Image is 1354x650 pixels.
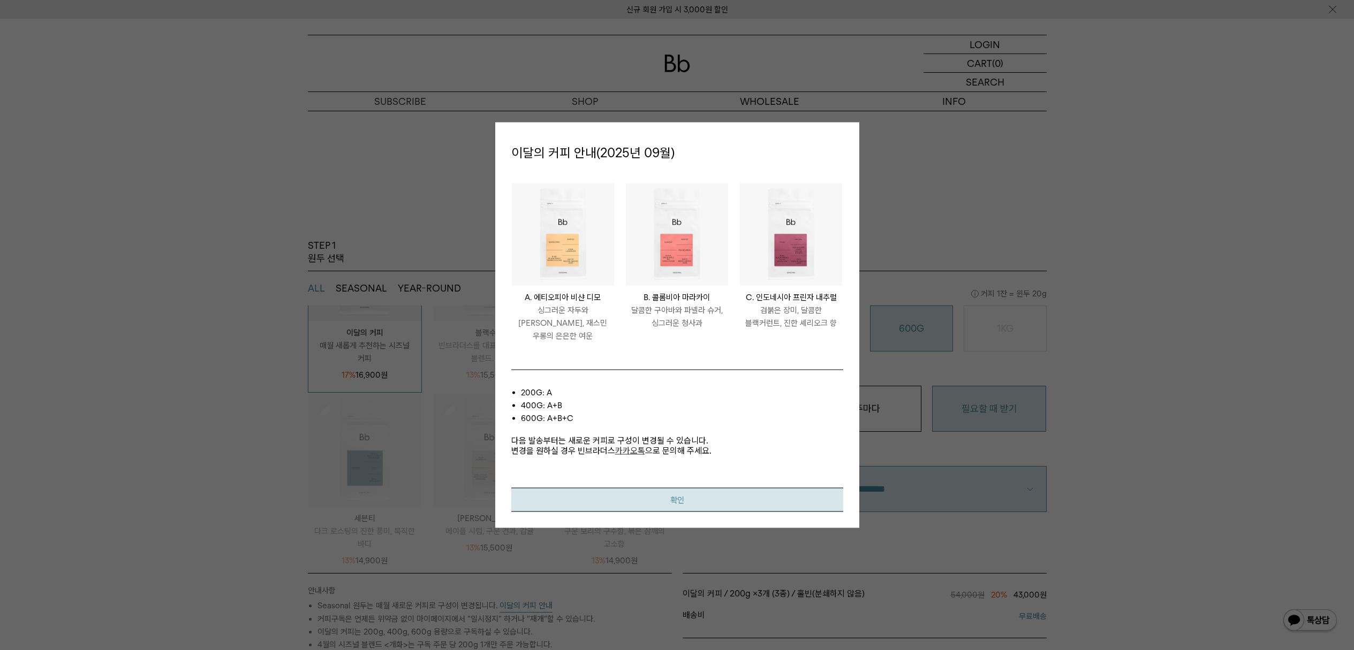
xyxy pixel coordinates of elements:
[512,183,614,286] img: #285
[626,183,728,286] img: #285
[511,425,843,456] p: 다음 발송부터는 새로운 커피로 구성이 변경될 수 있습니다. 변경을 원하실 경우 빈브라더스 으로 문의해 주세요.
[512,291,614,304] p: A. 에티오피아 비샨 디모
[740,291,842,304] p: C. 인도네시아 프린자 내추럴
[511,138,843,167] p: 이달의 커피 안내(2025년 09월)
[511,488,843,512] button: 확인
[512,304,614,342] p: 싱그러운 자두와 [PERSON_NAME], 재스민 우롱의 은은한 여운
[521,399,843,412] li: 400g: A+B
[740,183,842,286] img: #285
[626,304,728,330] p: 달콤한 구아바와 파넬라 슈거, 싱그러운 청사과
[740,304,842,330] p: 검붉은 장미, 달콤한 블랙커런트, 진한 셰리오크 향
[521,386,843,399] li: 200g: A
[615,446,645,456] a: 카카오톡
[521,412,843,425] li: 600g: A+B+C
[626,291,728,304] p: B. 콜롬비아 마라카이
